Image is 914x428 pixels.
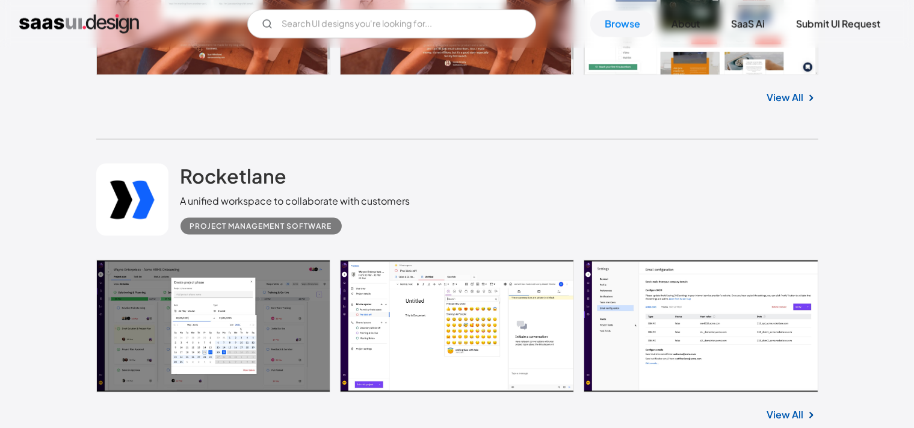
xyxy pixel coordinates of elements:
[767,408,804,422] a: View All
[247,10,536,39] input: Search UI designs you're looking for...
[782,11,895,37] a: Submit UI Request
[717,11,779,37] a: SaaS Ai
[181,164,287,188] h2: Rocketlane
[767,90,804,105] a: View All
[247,10,536,39] form: Email Form
[657,11,714,37] a: About
[181,194,410,208] div: A unified workspace to collaborate with customers
[19,14,139,34] a: home
[190,219,332,234] div: Project Management Software
[590,11,655,37] a: Browse
[181,164,287,194] a: Rocketlane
